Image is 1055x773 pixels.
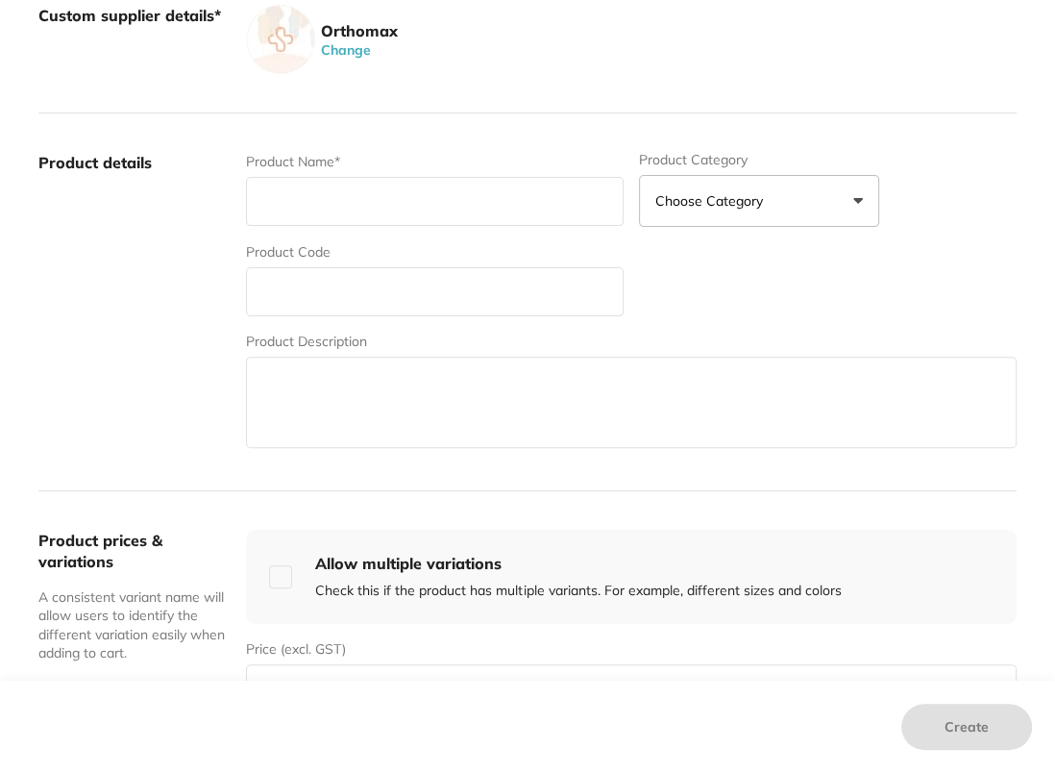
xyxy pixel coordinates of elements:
[639,152,879,167] label: Product Category
[246,154,340,169] label: Product Name*
[38,152,231,452] label: Product details
[315,20,398,41] aside: Orthomax
[639,175,879,227] button: Choose Category
[901,704,1032,750] button: Create
[315,41,377,59] button: Change
[315,582,841,601] p: Check this if the product has multiple variants. For example, different sizes and colors
[655,191,771,211] p: Choose Category
[38,588,231,663] p: A consistent variant name will allow users to identify the different variation easily when adding...
[38,531,162,571] label: Product prices & variations
[246,244,331,260] label: Product Code
[246,334,367,349] label: Product Description
[246,641,346,657] label: Price (excl. GST)
[315,553,841,574] h4: Allow multiple variations
[246,5,315,74] img: supplier image
[38,5,231,74] label: Custom supplier details*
